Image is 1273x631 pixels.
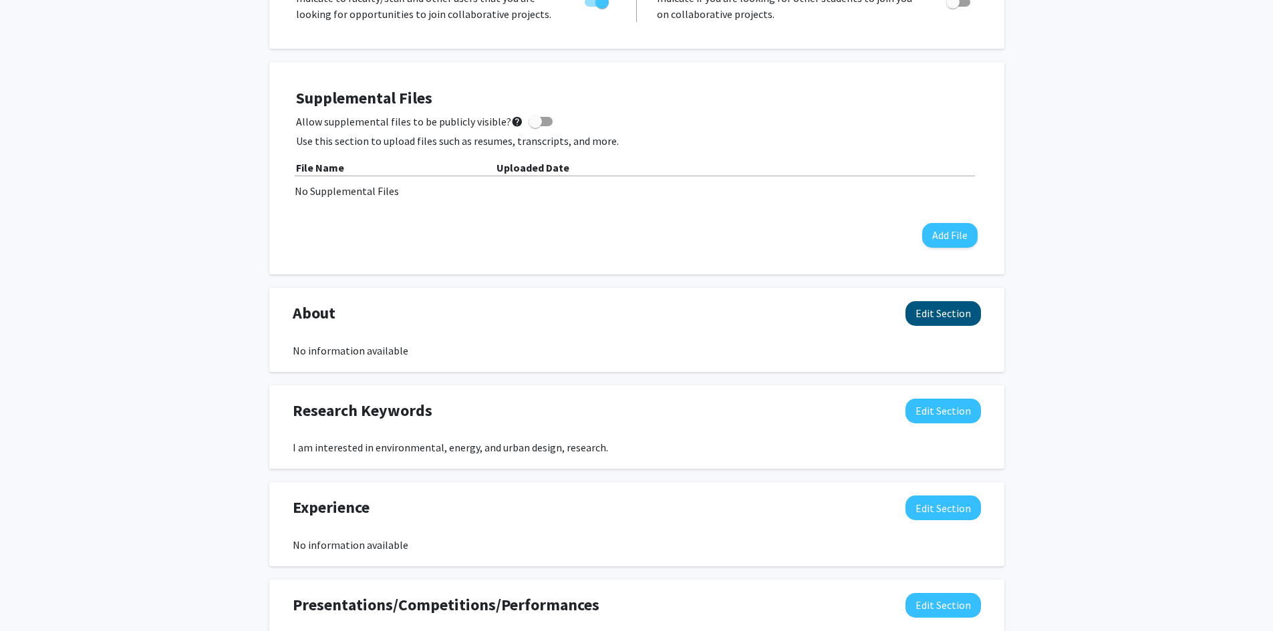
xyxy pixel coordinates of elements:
[905,301,981,326] button: Edit About
[293,439,981,455] div: I am interested in environmental, energy, and urban design, research.
[293,593,599,617] span: Presentations/Competitions/Performances
[295,183,979,199] div: No Supplemental Files
[905,593,981,618] button: Edit Presentations/Competitions/Performances
[293,343,981,359] div: No information available
[293,537,981,553] div: No information available
[511,114,523,130] mat-icon: help
[296,114,523,130] span: Allow supplemental files to be publicly visible?
[905,495,981,520] button: Edit Experience
[905,399,981,423] button: Edit Research Keywords
[296,161,344,174] b: File Name
[293,495,370,519] span: Experience
[293,399,432,423] span: Research Keywords
[296,89,978,108] h4: Supplemental Files
[296,133,978,149] p: Use this section to upload files such as resumes, transcripts, and more.
[10,571,57,621] iframe: Chat
[293,301,335,325] span: About
[922,223,978,248] button: Add File
[497,161,569,174] b: Uploaded Date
